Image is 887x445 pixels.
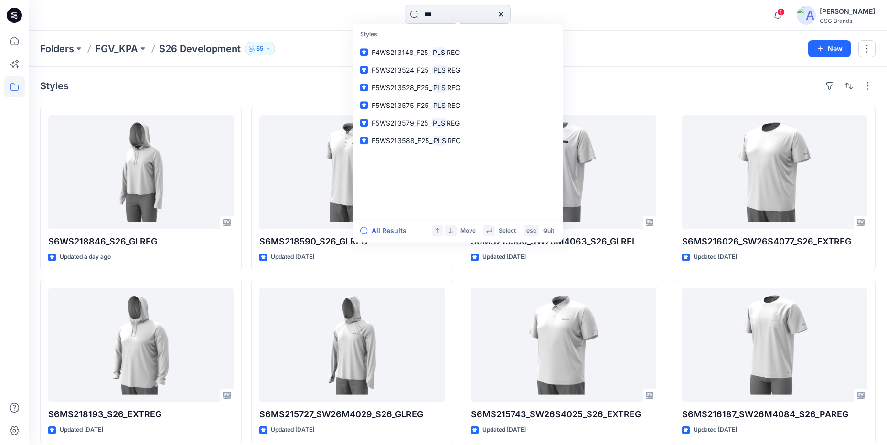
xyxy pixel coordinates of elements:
[271,252,314,262] p: Updated [DATE]
[372,66,432,74] span: F5WS213524_F25_
[682,235,867,248] p: S6MS216026_SW26S4077_S26_EXTREG
[447,84,460,92] span: REG
[354,79,561,96] a: F5WS213528_F25_PLSREG
[372,101,432,109] span: F5WS213575_F25_
[354,96,561,114] a: F5WS213575_F25_PLSREG
[256,43,263,54] p: 55
[271,425,314,435] p: Updated [DATE]
[499,226,516,236] p: Select
[808,40,851,57] button: New
[820,17,875,24] div: CSC Brands
[48,408,234,421] p: S6MS218193_S26_EXTREG
[460,226,476,236] p: Move
[431,47,447,58] mark: PLS
[820,6,875,17] div: [PERSON_NAME]
[372,119,431,127] span: F5WS213579_F25_
[432,64,447,75] mark: PLS
[159,42,241,55] p: S26 Development
[432,100,447,111] mark: PLS
[354,114,561,132] a: F5WS213579_F25_PLSREG
[48,235,234,248] p: S6WS218846_S26_GLREG
[471,408,656,421] p: S6MS215743_SW26S4025_S26_EXTREG
[40,42,74,55] a: Folders
[682,408,867,421] p: S6MS216187_SW26M4084_S26_PAREG
[259,235,445,248] p: S6MS218590_S26_GLREG
[259,288,445,402] a: S6MS215727_SW26M4029_S26_GLREG
[259,115,445,229] a: S6MS218590_S26_GLREG
[777,8,785,16] span: 1
[354,43,561,61] a: F4WS213148_F25_PLSREG
[482,425,526,435] p: Updated [DATE]
[471,115,656,229] a: S6MS215506_SW26M4063_S26_GLREL
[682,288,867,402] a: S6MS216187_SW26M4084_S26_PAREG
[354,61,561,79] a: F5WS213524_F25_PLSREG
[471,235,656,248] p: S6MS215506_SW26M4063_S26_GLREL
[682,115,867,229] a: S6MS216026_SW26S4077_S26_EXTREG
[543,226,554,236] p: Quit
[60,252,111,262] p: Updated a day ago
[360,225,413,236] button: All Results
[48,288,234,402] a: S6MS218193_S26_EXTREG
[797,6,816,25] img: avatar
[95,42,138,55] a: FGV_KPA
[372,48,431,56] span: F4WS213148_F25_
[48,115,234,229] a: S6WS218846_S26_GLREG
[694,252,737,262] p: Updated [DATE]
[694,425,737,435] p: Updated [DATE]
[60,425,103,435] p: Updated [DATE]
[354,132,561,149] a: F5WS213588_F25_PLSREG
[447,66,460,74] span: REG
[372,137,432,145] span: F5WS213588_F25_
[448,137,460,145] span: REG
[447,48,460,56] span: REG
[431,117,447,128] mark: PLS
[482,252,526,262] p: Updated [DATE]
[354,26,561,43] p: Styles
[245,42,275,55] button: 55
[259,408,445,421] p: S6MS215727_SW26M4029_S26_GLREG
[40,80,69,92] h4: Styles
[471,288,656,402] a: S6MS215743_SW26S4025_S26_EXTREG
[447,119,460,127] span: REG
[447,101,460,109] span: REG
[372,84,432,92] span: F5WS213528_F25_
[432,82,447,93] mark: PLS
[432,135,448,146] mark: PLS
[526,226,536,236] p: esc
